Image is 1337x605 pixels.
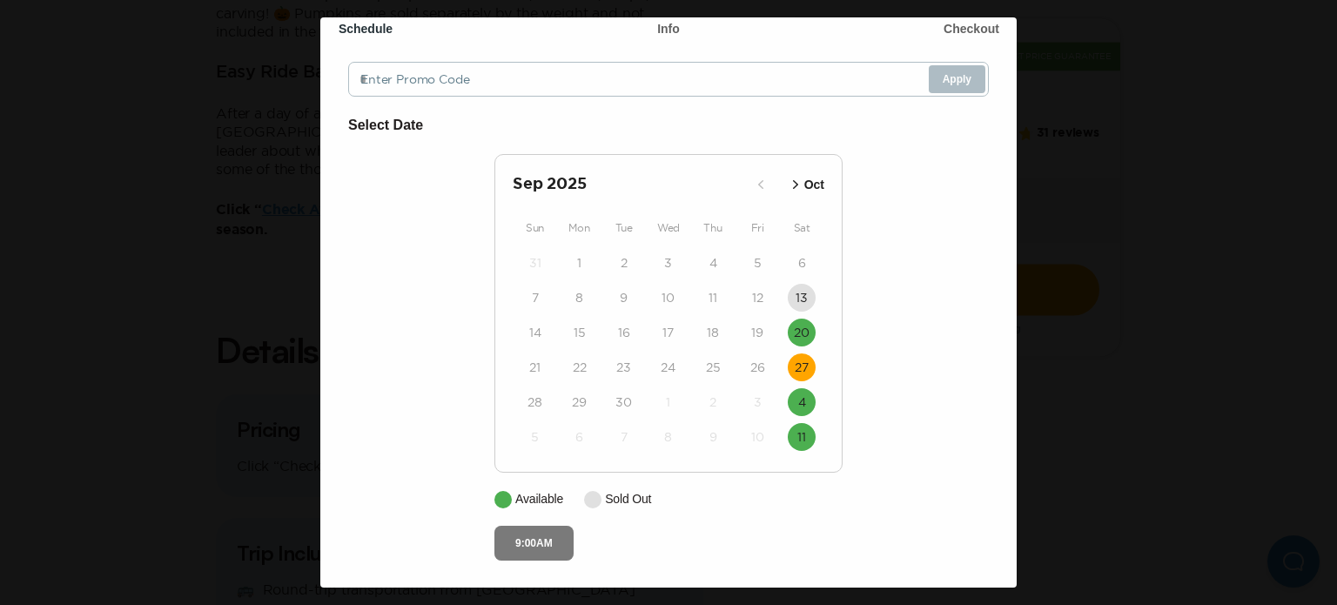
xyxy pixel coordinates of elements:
p: Sold Out [605,490,651,508]
button: 28 [521,388,549,416]
h6: Schedule [339,20,393,37]
button: 14 [521,319,549,346]
div: Mon [557,218,601,239]
time: 10 [662,289,675,306]
time: 8 [664,428,672,446]
time: 1 [577,254,581,272]
time: 24 [661,359,675,376]
button: 7 [610,423,638,451]
button: 31 [521,249,549,277]
time: 9 [620,289,628,306]
time: 25 [706,359,721,376]
button: 13 [788,284,816,312]
time: 5 [531,428,539,446]
time: 7 [532,289,539,306]
time: 1 [666,393,670,411]
time: 13 [796,289,808,306]
button: 7 [521,284,549,312]
div: Wed [646,218,690,239]
button: 1 [655,388,682,416]
time: 12 [752,289,763,306]
button: 9 [699,423,727,451]
button: 9:00AM [494,526,574,561]
button: 9 [610,284,638,312]
button: 12 [743,284,771,312]
button: 6 [566,423,594,451]
time: 4 [798,393,806,411]
time: 4 [709,254,717,272]
button: Oct [782,171,830,199]
time: 3 [664,254,672,272]
time: 8 [575,289,583,306]
h6: Info [657,20,680,37]
button: 2 [610,249,638,277]
time: 26 [750,359,765,376]
time: 11 [709,289,717,306]
h2: Sep 2025 [513,172,747,197]
div: Thu [691,218,736,239]
button: 5 [743,249,771,277]
h6: Checkout [944,20,999,37]
button: 25 [699,353,727,381]
button: 22 [566,353,594,381]
button: 11 [699,284,727,312]
button: 11 [788,423,816,451]
time: 11 [797,428,806,446]
div: Sat [780,218,824,239]
button: 23 [610,353,638,381]
time: 15 [574,324,586,341]
button: 27 [788,353,816,381]
button: 3 [655,249,682,277]
button: 10 [743,423,771,451]
time: 19 [751,324,763,341]
time: 30 [615,393,632,411]
button: 2 [699,388,727,416]
time: 17 [662,324,674,341]
div: Fri [736,218,780,239]
time: 2 [621,254,628,272]
time: 23 [616,359,631,376]
time: 3 [754,393,762,411]
button: 24 [655,353,682,381]
div: Tue [601,218,646,239]
time: 27 [795,359,809,376]
time: 14 [529,324,541,341]
button: 21 [521,353,549,381]
button: 4 [699,249,727,277]
time: 6 [798,254,806,272]
time: 31 [529,254,541,272]
time: 29 [572,393,587,411]
time: 2 [709,393,716,411]
time: 10 [751,428,764,446]
button: 16 [610,319,638,346]
button: 4 [788,388,816,416]
button: 5 [521,423,549,451]
time: 28 [527,393,542,411]
button: 3 [743,388,771,416]
button: 10 [655,284,682,312]
div: Sun [513,218,557,239]
button: 15 [566,319,594,346]
time: 18 [707,324,719,341]
button: 8 [655,423,682,451]
time: 20 [794,324,810,341]
button: 30 [610,388,638,416]
button: 8 [566,284,594,312]
button: 26 [743,353,771,381]
button: 29 [566,388,594,416]
button: 20 [788,319,816,346]
time: 7 [621,428,628,446]
button: 17 [655,319,682,346]
p: Available [515,490,563,508]
button: 6 [788,249,816,277]
p: Oct [804,176,824,194]
time: 16 [618,324,630,341]
button: 19 [743,319,771,346]
time: 5 [754,254,762,272]
button: 18 [699,319,727,346]
time: 21 [529,359,541,376]
time: 6 [575,428,583,446]
time: 9 [709,428,717,446]
h6: Select Date [348,114,989,137]
button: 1 [566,249,594,277]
